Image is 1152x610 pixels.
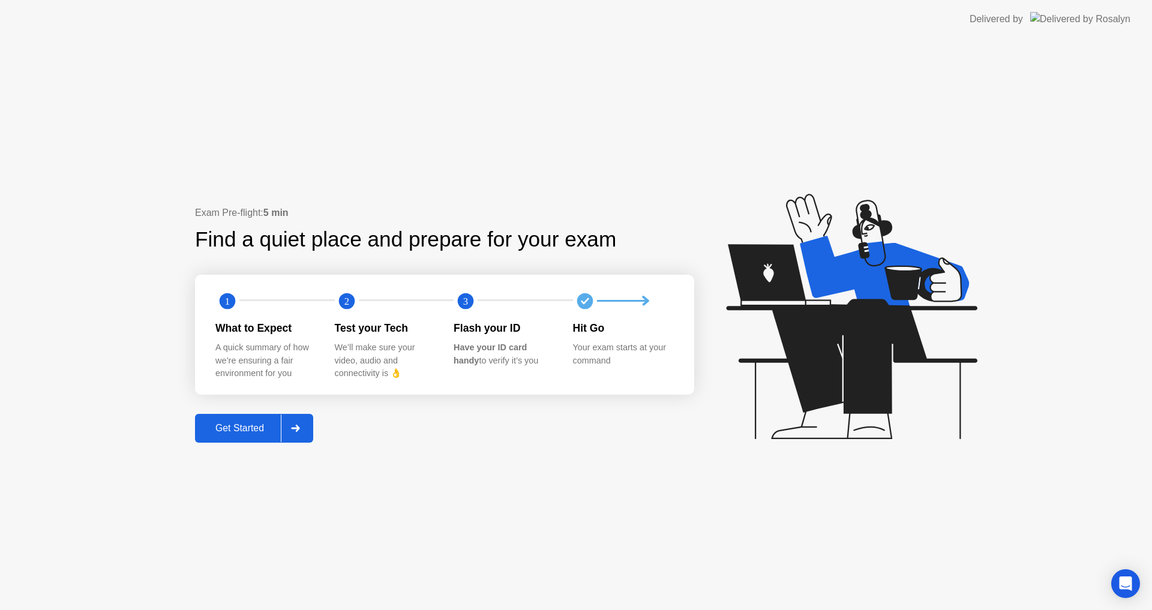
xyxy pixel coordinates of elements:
div: Delivered by [970,12,1023,26]
div: Your exam starts at your command [573,341,673,367]
text: 3 [463,295,468,306]
div: What to Expect [215,320,316,336]
div: to verify it’s you [454,341,554,367]
div: Hit Go [573,320,673,336]
img: Delivered by Rosalyn [1030,12,1130,26]
div: Find a quiet place and prepare for your exam [195,224,618,256]
div: Exam Pre-flight: [195,206,694,220]
div: Get Started [199,423,281,434]
div: Flash your ID [454,320,554,336]
button: Get Started [195,414,313,443]
b: 5 min [263,208,289,218]
div: We’ll make sure your video, audio and connectivity is 👌 [335,341,435,380]
div: Test your Tech [335,320,435,336]
b: Have your ID card handy [454,342,527,365]
text: 1 [225,295,230,306]
text: 2 [344,295,349,306]
div: A quick summary of how we’re ensuring a fair environment for you [215,341,316,380]
div: Open Intercom Messenger [1111,569,1140,598]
